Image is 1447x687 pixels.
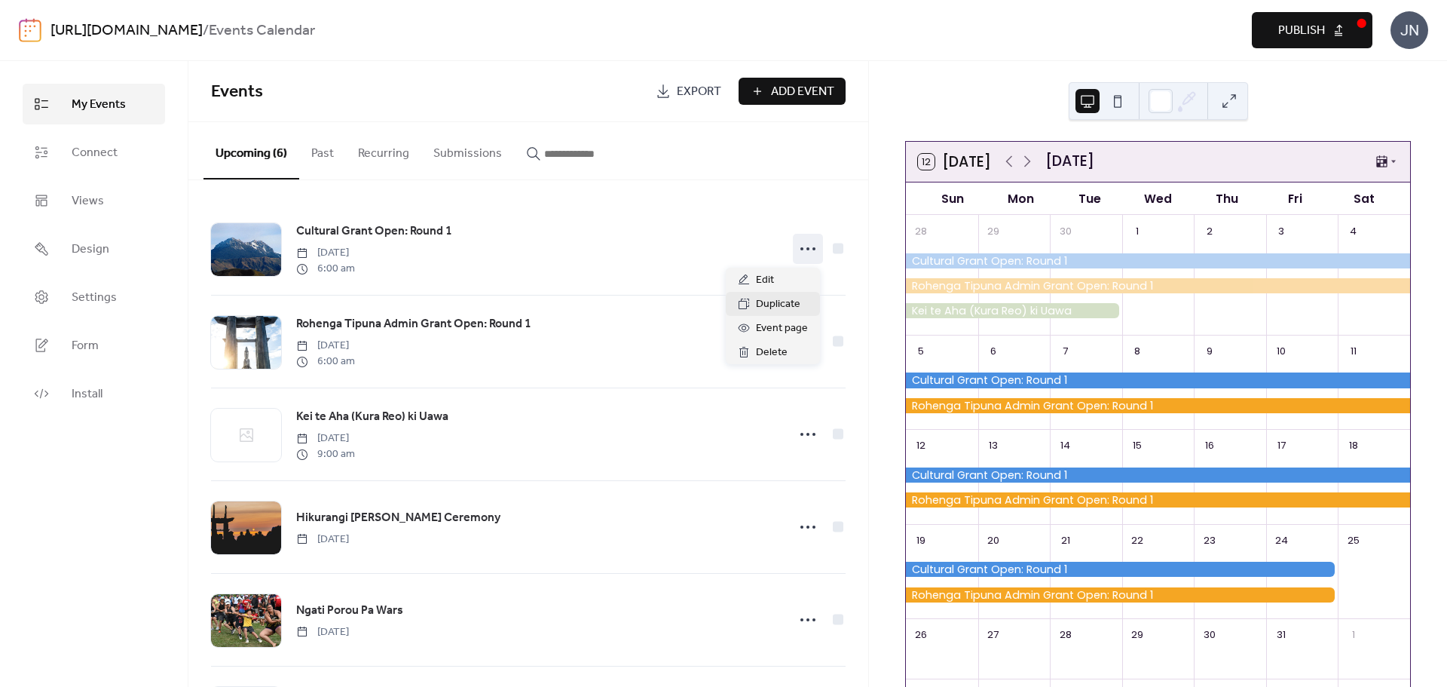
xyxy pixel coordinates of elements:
[296,431,355,446] span: [DATE]
[72,385,102,403] span: Install
[906,562,1338,577] div: Cultural Grant Open: Round 1
[296,314,531,334] a: Rohenga Tipuna Admin Grant Open: Round 1
[1055,625,1075,645] div: 28
[1124,182,1192,215] div: Wed
[296,624,349,640] span: [DATE]
[756,320,808,338] span: Event page
[1055,341,1075,360] div: 7
[209,17,315,45] b: Events Calendar
[906,492,1410,508] div: Rohenga Tipuna Admin Grant Open: Round 1
[906,398,1410,413] div: Rohenga Tipuna Admin Grant Open: Round 1
[1127,436,1147,455] div: 15
[1055,182,1124,215] div: Tue
[1261,182,1329,215] div: Fri
[296,245,355,261] span: [DATE]
[913,150,996,174] button: 12[DATE]
[346,122,421,178] button: Recurring
[50,17,203,45] a: [URL][DOMAIN_NAME]
[911,530,931,550] div: 19
[756,344,788,362] span: Delete
[756,296,800,314] span: Duplicate
[918,182,987,215] div: Sun
[906,373,1410,388] div: Cultural Grant Open: Round 1
[906,278,1410,293] div: Rohenga Tipuna Admin Grant Open: Round 1
[1127,341,1147,360] div: 8
[296,446,355,462] span: 9:00 am
[1055,222,1075,241] div: 30
[984,436,1003,455] div: 13
[1127,625,1147,645] div: 29
[1271,530,1291,550] div: 24
[1344,625,1363,645] div: 1
[23,228,165,269] a: Design
[72,144,118,162] span: Connect
[296,338,355,354] span: [DATE]
[756,271,774,290] span: Edit
[644,78,733,105] a: Export
[23,84,165,124] a: My Events
[23,325,165,366] a: Form
[296,315,531,333] span: Rohenga Tipuna Admin Grant Open: Round 1
[1199,341,1219,360] div: 9
[906,587,1338,603] div: Rohenga Tipuna Admin Grant Open: Round 1
[296,532,349,547] span: [DATE]
[296,602,403,620] span: Ngati Porou Pa Wars
[677,83,721,101] span: Export
[1252,12,1372,48] button: Publish
[911,222,931,241] div: 28
[72,192,104,210] span: Views
[296,601,403,621] a: Ngati Porou Pa Wars
[1271,625,1291,645] div: 31
[1192,182,1261,215] div: Thu
[984,530,1003,550] div: 20
[72,289,117,307] span: Settings
[1344,530,1363,550] div: 25
[72,241,109,259] span: Design
[1329,182,1398,215] div: Sat
[1045,151,1094,173] div: [DATE]
[1390,11,1428,49] div: JN
[984,222,1003,241] div: 29
[1199,530,1219,550] div: 23
[23,180,165,221] a: Views
[911,341,931,360] div: 5
[1127,222,1147,241] div: 1
[771,83,834,101] span: Add Event
[421,122,514,178] button: Submissions
[296,222,452,241] span: Cultural Grant Open: Round 1
[906,303,1122,318] div: Kei te Aha (Kura Reo) ki Uawa
[906,253,1410,268] div: Cultural Grant Open: Round 1
[296,408,448,426] span: Kei te Aha (Kura Reo) ki Uawa
[911,436,931,455] div: 12
[23,277,165,317] a: Settings
[203,122,299,179] button: Upcoming (6)
[296,508,500,528] a: Hikurangi [PERSON_NAME] Ceremony
[23,132,165,173] a: Connect
[906,468,1410,483] div: Cultural Grant Open: Round 1
[984,341,1003,360] div: 6
[1344,436,1363,455] div: 18
[1199,222,1219,241] div: 2
[23,373,165,414] a: Install
[984,625,1003,645] div: 27
[1344,341,1363,360] div: 11
[987,182,1055,215] div: Mon
[296,261,355,277] span: 6:00 am
[296,407,448,427] a: Kei te Aha (Kura Reo) ki Uawa
[299,122,346,178] button: Past
[1278,22,1325,40] span: Publish
[739,78,846,105] button: Add Event
[1055,436,1075,455] div: 14
[1344,222,1363,241] div: 4
[296,509,500,527] span: Hikurangi [PERSON_NAME] Ceremony
[72,96,126,114] span: My Events
[1199,625,1219,645] div: 30
[296,222,452,241] a: Cultural Grant Open: Round 1
[911,625,931,645] div: 26
[1271,341,1291,360] div: 10
[203,17,209,45] b: /
[19,18,41,42] img: logo
[211,75,263,109] span: Events
[72,337,99,355] span: Form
